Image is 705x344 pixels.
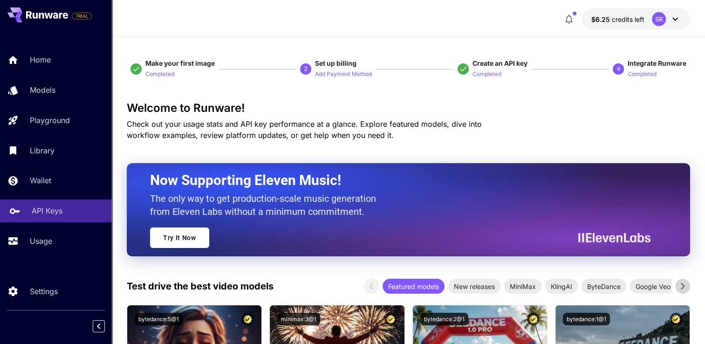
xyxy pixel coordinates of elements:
[545,279,578,294] div: KlingAI
[383,282,445,291] span: Featured models
[30,175,51,186] p: Wallet
[448,279,500,294] div: New releases
[591,14,644,24] div: $6.2468
[545,282,578,291] span: KlingAI
[30,115,70,126] p: Playground
[30,145,55,156] p: Library
[145,59,215,67] span: Make your first image
[145,70,174,79] p: Completed
[472,59,527,67] span: Create an API key
[72,13,92,20] span: TRIAL
[591,15,612,23] span: $6.25
[241,313,254,325] button: Certified Model – Vetted for best performance and includes a commercial license.
[670,313,682,325] button: Certified Model – Vetted for best performance and includes a commercial license.
[315,59,356,67] span: Set up billing
[617,65,620,73] p: 4
[100,318,112,335] div: Collapse sidebar
[448,282,500,291] span: New releases
[383,279,445,294] div: Featured models
[628,59,686,67] span: Integrate Runware
[72,10,92,21] span: Add your payment card to enable full platform functionality.
[127,119,482,140] span: Check out your usage stats and API key performance at a glance. Explore featured models, dive int...
[630,282,676,291] span: Google Veo
[472,70,501,79] p: Completed
[315,68,372,79] button: Add Payment Method
[652,12,666,26] div: SR
[527,313,540,325] button: Certified Model – Vetted for best performance and includes a commercial license.
[504,279,541,294] div: MiniMax
[504,282,541,291] span: MiniMax
[384,313,397,325] button: Certified Model – Vetted for best performance and includes a commercial license.
[127,102,690,115] h3: Welcome to Runware!
[30,84,55,96] p: Models
[612,15,644,23] span: credits left
[582,282,626,291] span: ByteDance
[135,313,183,325] button: bytedance:5@1
[30,54,51,65] p: Home
[150,172,643,189] h2: Now Supporting Eleven Music!
[628,70,657,79] p: Completed
[30,235,52,247] p: Usage
[93,320,105,332] button: Collapse sidebar
[150,192,383,218] p: The only way to get production-scale music generation from Eleven Labs without a minimum commitment.
[420,313,468,325] button: bytedance:2@1
[127,279,274,293] p: Test drive the best video models
[145,68,174,79] button: Completed
[315,70,372,79] p: Add Payment Method
[277,313,320,325] button: minimax:3@1
[32,205,62,216] p: API Keys
[628,68,657,79] button: Completed
[150,227,209,248] a: Try It Now
[472,68,501,79] button: Completed
[630,279,676,294] div: Google Veo
[582,279,626,294] div: ByteDance
[563,313,610,325] button: bytedance:1@1
[304,65,308,73] p: 2
[582,8,690,30] button: $6.2468SR
[30,286,58,297] p: Settings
